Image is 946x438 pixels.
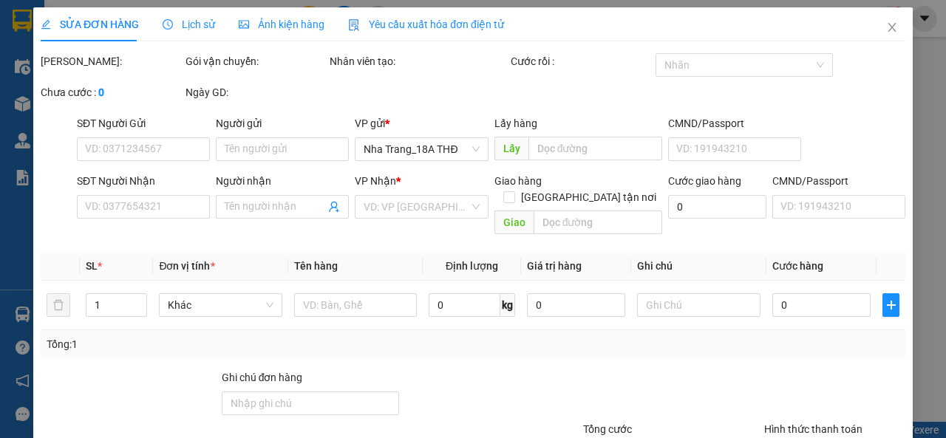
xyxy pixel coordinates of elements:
span: Tên hàng [294,260,338,272]
button: delete [47,293,70,317]
div: Gói vận chuyển: [186,53,327,69]
span: picture [239,19,249,30]
span: Lịch sử [163,18,215,30]
span: Giao [494,211,533,234]
label: Cước giao hàng [668,175,741,187]
span: user-add [328,201,340,213]
span: [GEOGRAPHIC_DATA] tận nơi [515,189,662,205]
img: icon [348,19,360,31]
div: Tổng: 1 [47,336,367,352]
span: edit [41,19,51,30]
div: VP gửi [355,115,488,131]
div: Người gửi [216,115,349,131]
input: Ghi chú đơn hàng [221,391,399,415]
span: Khác [168,294,273,316]
input: Dọc đường [528,137,661,160]
span: Nha Trang_18A THĐ [364,138,479,160]
div: Người nhận [216,173,349,189]
th: Ghi chú [631,252,766,281]
input: Ghi Chú [637,293,760,317]
span: Định lượng [446,260,498,272]
span: Lấy hàng [494,117,537,129]
div: Ngày GD: [186,84,327,100]
div: SĐT Người Gửi [77,115,210,131]
div: Cước rồi : [511,53,653,69]
div: Chưa cước : [41,84,183,100]
span: Lấy [494,137,528,160]
div: CMND/Passport [668,115,801,131]
span: SL [86,260,98,272]
label: Ghi chú đơn hàng [221,372,302,383]
b: 0 [98,86,104,98]
span: kg [500,293,515,317]
span: SỬA ĐƠN HÀNG [41,18,139,30]
span: Cước hàng [772,260,823,272]
input: Cước giao hàng [668,195,766,219]
input: VD: Bàn, Ghế [294,293,417,317]
div: [PERSON_NAME]: [41,53,183,69]
button: plus [882,293,899,317]
span: Giá trị hàng [527,260,582,272]
span: Tổng cước [583,423,632,435]
span: clock-circle [163,19,173,30]
label: Hình thức thanh toán [763,423,862,435]
div: SĐT Người Nhận [77,173,210,189]
span: Đơn vị tính [159,260,214,272]
span: VP Nhận [355,175,396,187]
span: close [886,21,898,33]
span: Ảnh kiện hàng [239,18,324,30]
span: Yêu cầu xuất hóa đơn điện tử [348,18,504,30]
span: plus [883,299,899,311]
input: Dọc đường [533,211,661,234]
button: Close [871,7,913,49]
span: Giao hàng [494,175,541,187]
div: CMND/Passport [772,173,905,189]
div: Nhân viên tạo: [330,53,508,69]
